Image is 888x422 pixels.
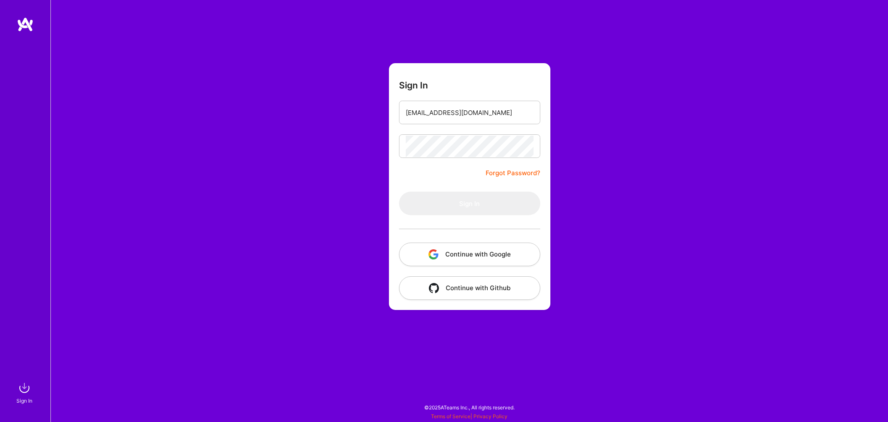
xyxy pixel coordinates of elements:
[428,249,439,259] img: icon
[399,243,540,266] button: Continue with Google
[16,396,32,405] div: Sign In
[429,283,439,293] img: icon
[431,413,507,419] span: |
[431,413,470,419] a: Terms of Service
[399,276,540,300] button: Continue with Github
[16,379,33,396] img: sign in
[406,102,534,123] input: Email...
[473,413,507,419] a: Privacy Policy
[17,17,34,32] img: logo
[399,80,428,91] h3: Sign In
[486,168,540,178] a: Forgot Password?
[50,397,888,418] div: © 2025 ATeams Inc., All rights reserved.
[399,192,540,215] button: Sign In
[18,379,33,405] a: sign inSign In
